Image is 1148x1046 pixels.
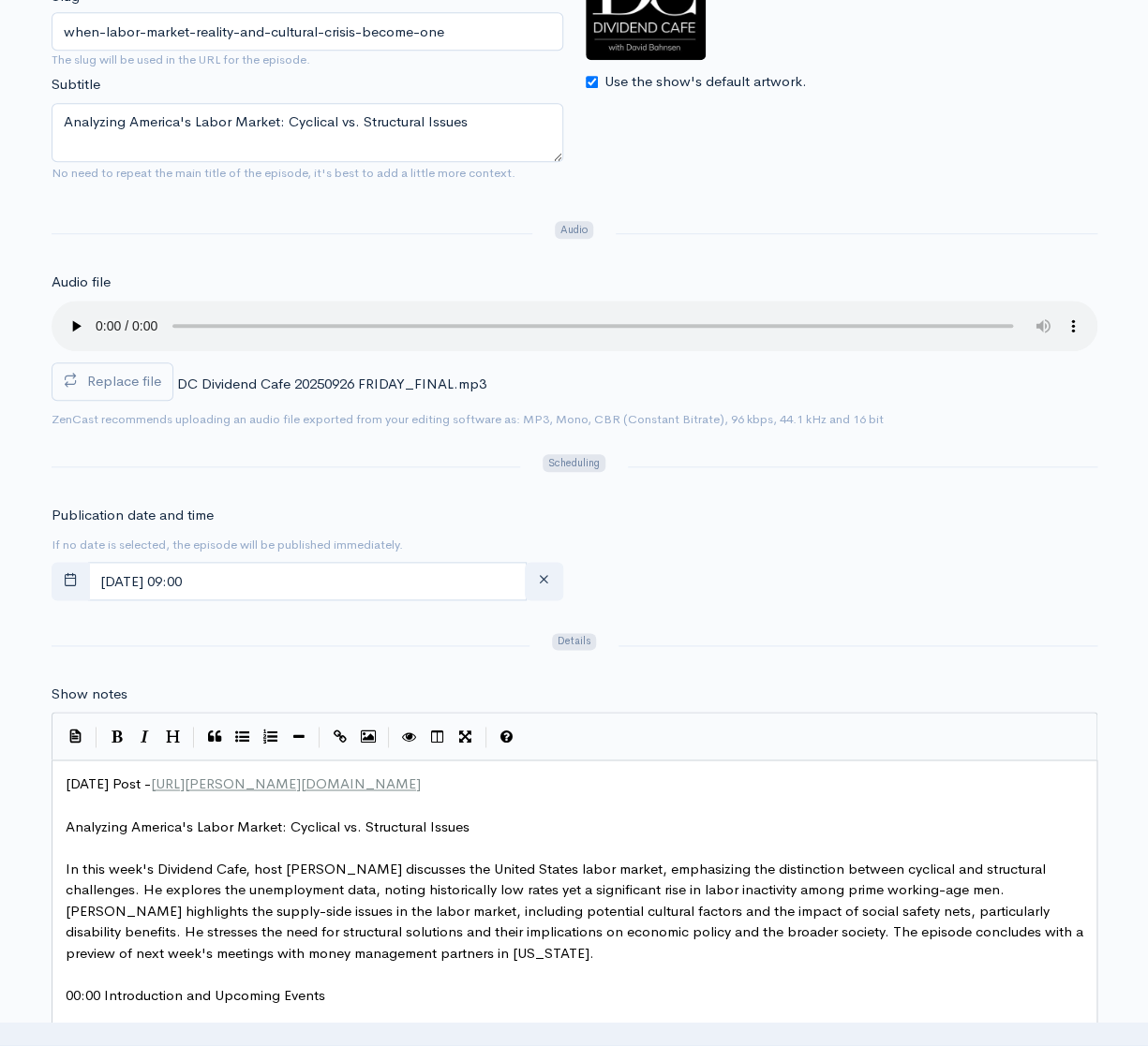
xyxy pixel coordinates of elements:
[177,375,486,392] span: DC Dividend Cafe 20250926 FRIDAY_FINAL.mp3
[354,723,382,751] button: Insert Image
[52,74,100,96] label: Subtitle
[66,859,1087,961] span: In this week's Dividend Cafe, host [PERSON_NAME] discusses the United States labor market, emphas...
[485,727,487,748] i: |
[52,505,214,526] label: Publication date and time
[525,562,563,600] button: clear
[52,51,563,69] small: The slug will be used in the URL for the episode.
[543,454,604,472] span: Scheduling
[395,723,424,751] button: Toggle Preview
[424,723,452,751] button: Toggle Side by Side
[285,723,313,751] button: Insert Horizontal Line
[552,633,596,651] span: Details
[326,723,354,751] button: Create Link
[52,165,515,181] small: No need to repeat the main title of the episode, it's best to add a little more context.
[159,723,187,751] button: Heading
[229,723,257,751] button: Generic List
[193,727,195,748] i: |
[604,71,807,93] label: Use the show's default artwork.
[66,774,421,792] span: [DATE] Post -
[201,723,229,751] button: Quote
[66,817,470,834] span: Analyzing America's Labor Market: Cyclical vs. Structural Issues
[131,723,159,751] button: Italic
[52,12,563,51] input: title-of-episode
[52,411,884,427] small: ZenCast recommends uploading an audio file exported from your editing software as: MP3, Mono, CBR...
[62,721,90,749] button: Insert Show Notes Template
[52,103,563,162] textarea: Analyzing America's Labor Market: Cyclical vs. Structural Issues
[52,537,403,552] small: If no date is selected, the episode will be published immediately.
[555,221,593,239] span: Audio
[52,272,111,293] label: Audio file
[319,727,321,748] i: |
[96,727,97,748] i: |
[66,985,325,1003] span: 00:00 Introduction and Upcoming Events
[452,723,480,751] button: Toggle Fullscreen
[52,562,90,600] button: toggle
[151,774,421,792] span: [URL][PERSON_NAME][DOMAIN_NAME]
[87,372,161,390] span: Replace file
[388,727,390,748] i: |
[103,723,131,751] button: Bold
[52,684,127,705] label: Show notes
[493,723,521,751] button: Markdown Guide
[257,723,285,751] button: Numbered List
